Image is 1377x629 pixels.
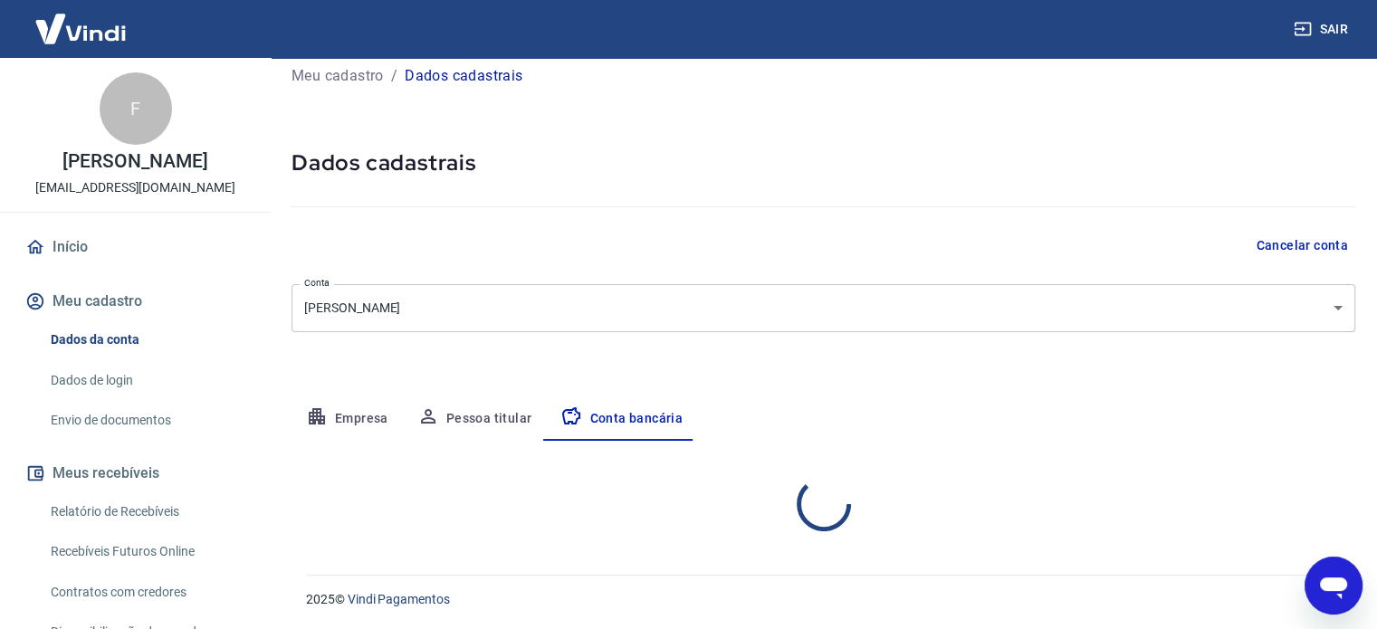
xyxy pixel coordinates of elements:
a: Envio de documentos [43,402,249,439]
img: Vindi [22,1,139,56]
a: Relatório de Recebíveis [43,493,249,530]
button: Pessoa titular [403,397,547,441]
a: Dados da conta [43,321,249,358]
p: [EMAIL_ADDRESS][DOMAIN_NAME] [35,178,235,197]
a: Vindi Pagamentos [348,592,450,606]
a: Recebíveis Futuros Online [43,533,249,570]
a: Início [22,227,249,267]
p: 2025 © [306,590,1334,609]
div: [PERSON_NAME] [292,284,1355,332]
button: Sair [1290,13,1355,46]
button: Empresa [292,397,403,441]
p: [PERSON_NAME] [62,152,207,171]
label: Conta [304,276,330,290]
h5: Dados cadastrais [292,148,1355,177]
p: Dados cadastrais [405,65,522,87]
a: Contratos com credores [43,574,249,611]
a: Meu cadastro [292,65,384,87]
button: Conta bancária [546,397,697,441]
button: Cancelar conta [1248,229,1355,262]
button: Meus recebíveis [22,453,249,493]
div: F [100,72,172,145]
a: Dados de login [43,362,249,399]
iframe: Botão para abrir a janela de mensagens, conversa em andamento [1305,557,1363,615]
button: Meu cadastro [22,281,249,321]
p: / [391,65,397,87]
